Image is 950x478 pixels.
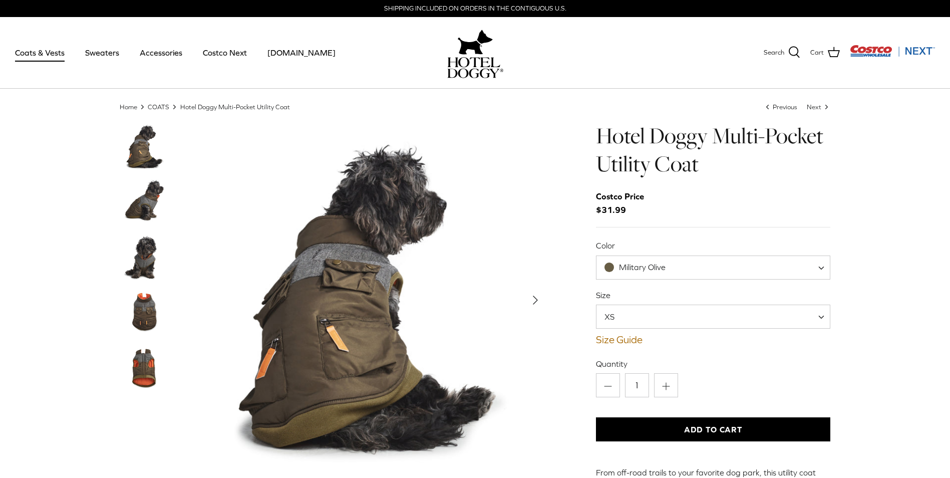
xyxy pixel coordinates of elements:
span: Military Olive [596,262,686,273]
div: Costco Price [596,190,644,203]
a: Cart [810,46,840,59]
span: XS [596,305,831,329]
h1: Hotel Doggy Multi-Pocket Utility Coat [596,122,831,178]
a: Costco Next [194,36,256,70]
a: hoteldoggy.com hoteldoggycom [447,27,503,78]
img: hoteldoggy.com [458,27,493,57]
a: Sweaters [76,36,128,70]
a: Next [807,103,831,110]
img: hoteldoggycom [447,57,503,78]
label: Color [596,240,831,251]
a: Thumbnail Link [120,287,170,337]
label: Quantity [596,358,831,369]
a: Thumbnail Link [120,177,170,227]
a: Visit Costco Next [850,51,935,59]
a: [DOMAIN_NAME] [258,36,345,70]
span: Cart [810,48,824,58]
span: Military Olive [619,263,666,272]
span: Military Olive [596,256,831,280]
span: XS [596,311,635,322]
nav: Breadcrumbs [120,102,831,112]
input: Quantity [625,373,649,397]
img: Costco Next [850,45,935,57]
button: Add to Cart [596,417,831,441]
span: Next [807,103,821,110]
a: Search [764,46,800,59]
a: Thumbnail Link [120,342,170,392]
button: Next [524,289,546,311]
a: Previous [764,103,799,110]
a: Thumbnail Link [120,122,170,172]
a: Size Guide [596,334,831,346]
span: $31.99 [596,190,654,217]
a: Home [120,103,137,110]
a: COATS [148,103,169,110]
a: Thumbnail Link [120,232,170,282]
a: Accessories [131,36,191,70]
span: Search [764,48,784,58]
label: Size [596,290,831,301]
a: Hotel Doggy Multi-Pocket Utility Coat [180,103,290,110]
span: Previous [773,103,797,110]
a: Coats & Vests [6,36,74,70]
